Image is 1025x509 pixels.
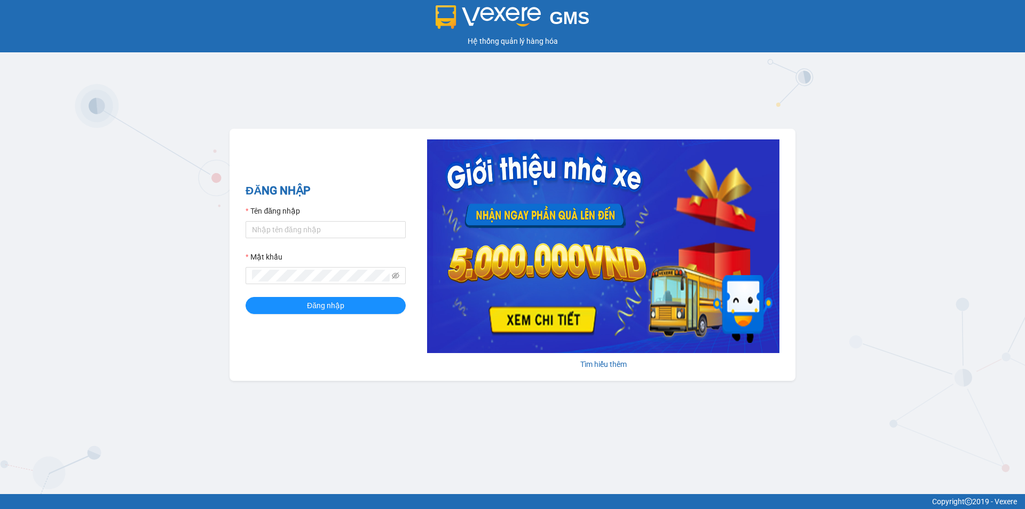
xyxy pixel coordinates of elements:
h2: ĐĂNG NHẬP [246,182,406,200]
input: Mật khẩu [252,270,390,281]
a: GMS [436,16,590,25]
label: Mật khẩu [246,251,282,263]
div: Copyright 2019 - Vexere [8,496,1017,507]
div: Hệ thống quản lý hàng hóa [3,35,1022,47]
input: Tên đăng nhập [246,221,406,238]
button: Đăng nhập [246,297,406,314]
label: Tên đăng nhập [246,205,300,217]
div: Tìm hiểu thêm [427,358,779,370]
img: banner-0 [427,139,779,353]
span: copyright [965,498,972,505]
span: eye-invisible [392,272,399,279]
span: Đăng nhập [307,300,344,311]
img: logo 2 [436,5,541,29]
span: GMS [549,8,589,28]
